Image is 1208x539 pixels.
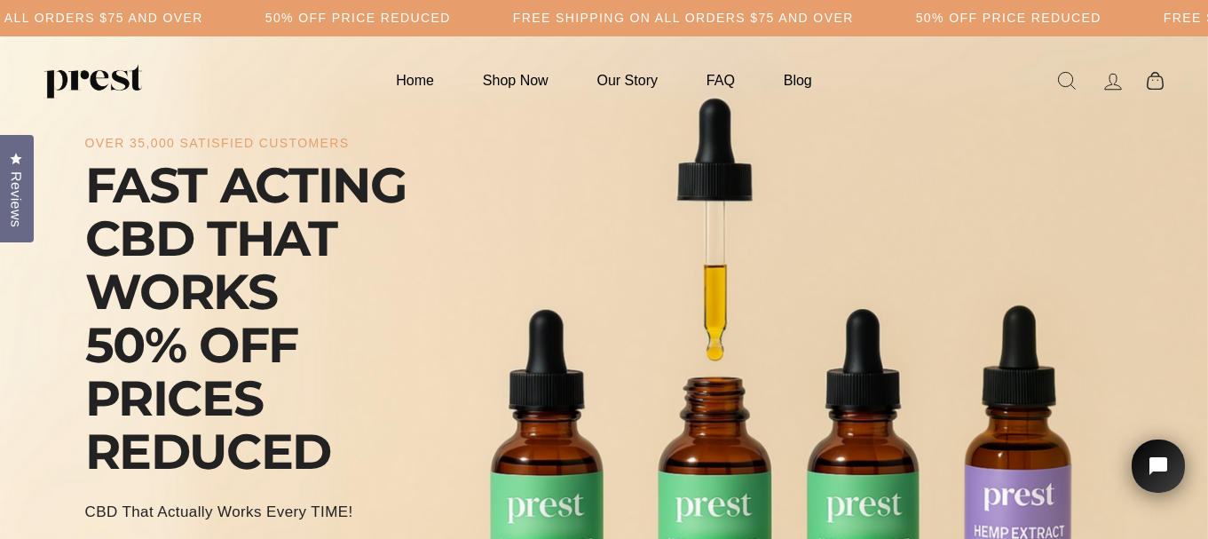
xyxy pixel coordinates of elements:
span: Reviews [4,171,28,227]
div: over 35,000 satisfied customers [85,136,350,151]
a: Shop Now [461,63,571,98]
a: Our Story [575,63,680,98]
a: Home [374,63,456,98]
a: Blog [762,63,834,98]
a: FAQ [684,63,757,98]
h5: 50% OFF PRICE REDUCED [916,11,1101,26]
ul: Primary [374,63,833,98]
h5: 50% OFF PRICE REDUCED [265,11,451,26]
img: PREST ORGANICS [44,63,142,99]
div: CBD That Actually Works every TIME! [85,501,353,523]
h5: Free Shipping on all orders $75 and over [513,11,854,26]
div: FAST ACTING CBD THAT WORKS 50% OFF PRICES REDUCED [85,159,485,479]
iframe: Tidio Chat [1109,415,1208,539]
